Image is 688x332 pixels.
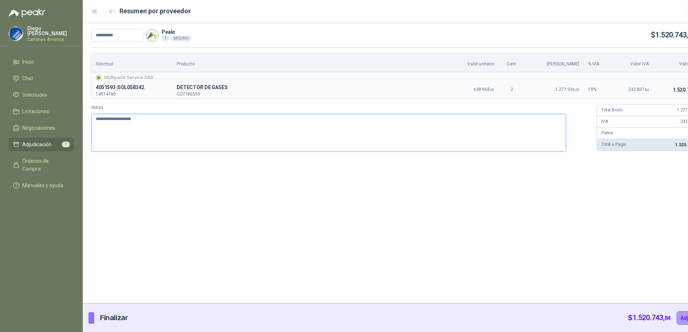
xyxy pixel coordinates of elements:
[9,9,45,17] img: Logo peakr
[91,104,591,111] label: Notas
[584,81,612,98] td: 19 %
[22,140,51,148] span: Adjudicación
[9,179,74,192] a: Manuales y ayuda
[498,81,525,98] td: 2
[177,83,444,92] span: DETECTOR DE GASES
[663,315,671,322] span: ,84
[22,124,55,132] span: Negociaciones
[601,107,622,114] p: Total Bruto
[9,88,74,102] a: Solicitudes
[628,312,671,323] p: $
[22,91,47,99] span: Solicitudes
[9,105,74,118] a: Licitaciones
[474,87,494,92] span: 638.968
[162,35,169,41] div: 1
[644,88,649,92] span: ,84
[601,118,608,125] p: IVA
[9,27,23,41] img: Company Logo
[490,88,494,92] span: ,00
[27,37,74,42] p: Cartones America
[96,92,168,96] p: 14914180
[96,83,168,92] p: 4051593 | SOL058342
[177,92,444,96] p: COT186599
[9,154,74,176] a: Órdenes de Compra
[498,53,525,72] th: Cant.
[9,72,74,85] a: Chat
[612,53,653,72] th: Valor IVA
[27,26,74,36] p: Diego [PERSON_NAME]
[100,312,128,323] p: Finalizar
[22,157,67,173] span: Órdenes de Compra
[91,53,172,72] th: Solicitud
[555,87,579,92] span: 1.277.936
[448,53,498,72] th: Valor unitario
[22,74,33,82] span: Chat
[62,142,70,147] span: 1
[119,6,191,16] h2: Resumen por proveedor
[171,36,191,41] div: MOLINO
[601,130,613,137] p: Fletes
[9,55,74,69] a: Inicio
[22,58,34,66] span: Inicio
[628,87,649,92] span: 242.807
[9,138,74,151] a: Adjudicación1
[22,181,63,189] span: Manuales y ayuda
[22,107,49,115] span: Licitaciones
[162,29,191,34] p: Peakr
[633,313,671,322] span: 1.520.743
[526,53,584,72] th: [PERSON_NAME]
[9,121,74,135] a: Negociaciones
[601,141,626,148] p: Total a Pagar
[575,88,579,92] span: ,00
[146,29,158,41] img: Company Logo
[172,53,448,72] th: Producto
[177,83,444,92] p: D
[584,53,612,72] th: % IVA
